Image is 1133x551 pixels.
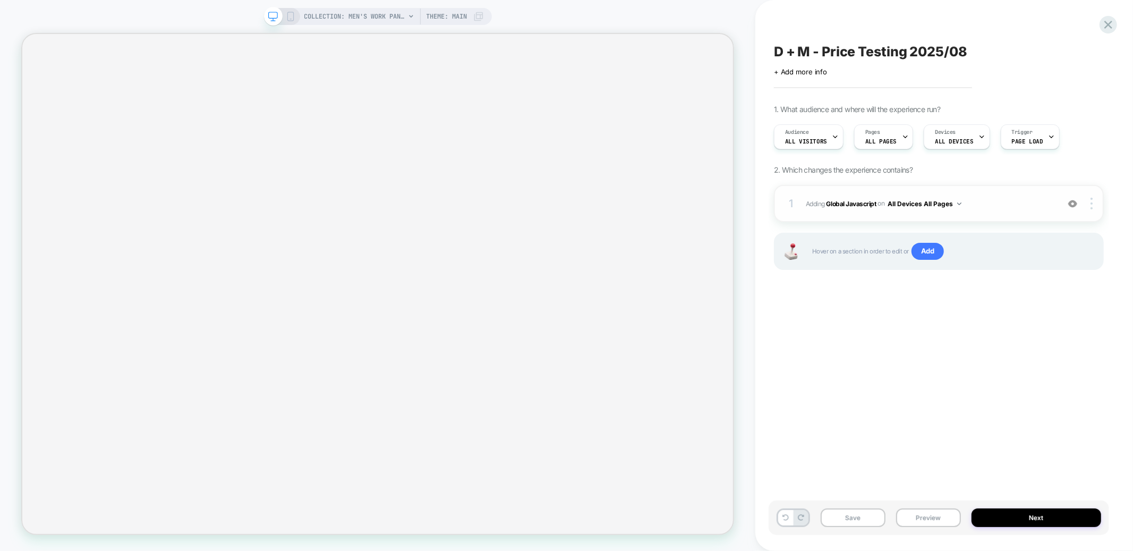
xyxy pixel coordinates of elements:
span: Add [911,243,944,260]
span: D + M - Price Testing 2025/08 [774,44,967,60]
div: 1 [786,194,796,213]
span: ALL PAGES [865,138,897,145]
span: + Add more info [774,67,827,76]
span: Audience [785,129,809,136]
span: Page Load [1012,138,1043,145]
img: Joystick [780,243,802,260]
span: Adding [806,197,1053,210]
span: Theme: MAIN [427,8,467,25]
span: COLLECTION: Men's Work Pants & Shorts (Category) [304,8,405,25]
span: All Visitors [785,138,827,145]
span: ALL DEVICES [935,138,973,145]
b: Global Javascript [827,199,876,207]
span: 1. What audience and where will the experience run? [774,105,940,114]
span: Trigger [1012,129,1033,136]
img: down arrow [957,202,961,205]
button: Save [821,508,885,527]
button: Preview [896,508,961,527]
img: close [1091,198,1093,209]
span: Pages [865,129,880,136]
button: Next [972,508,1101,527]
button: All Devices All Pages [888,197,961,210]
span: on [878,198,884,209]
span: Devices [935,129,956,136]
span: Hover on a section in order to edit or [812,243,1092,260]
img: crossed eye [1068,199,1077,208]
span: 2. Which changes the experience contains? [774,165,913,174]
